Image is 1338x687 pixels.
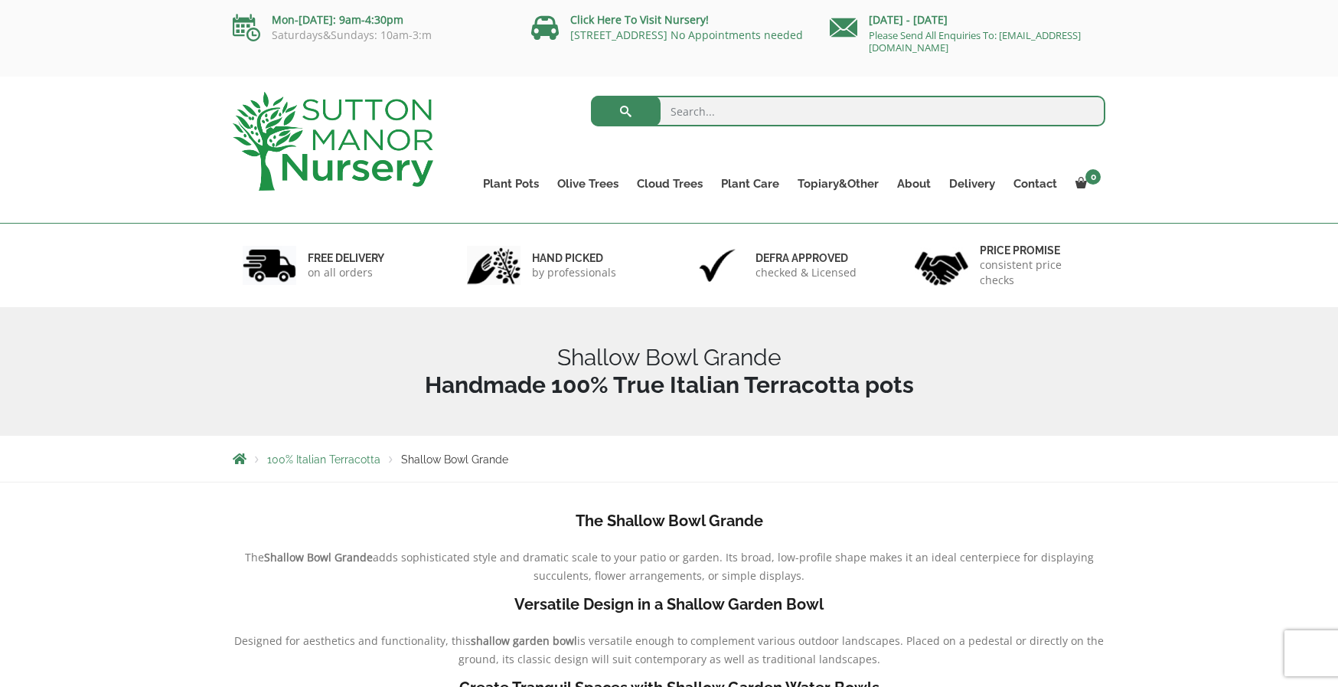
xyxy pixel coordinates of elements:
p: checked & Licensed [755,265,857,280]
b: Shallow Bowl Grande [264,550,373,564]
a: Contact [1004,173,1066,195]
p: Saturdays&Sundays: 10am-3:m [233,29,508,41]
nav: Breadcrumbs [233,453,1105,465]
h1: Shallow Bowl Grande [233,344,1105,399]
a: Plant Pots [474,173,548,195]
p: consistent price checks [980,257,1096,288]
p: [DATE] - [DATE] [830,11,1105,29]
p: on all orders [308,265,384,280]
span: Shallow Bowl Grande [401,453,508,466]
h6: Defra approved [755,251,857,265]
a: Olive Trees [548,173,628,195]
img: 1.jpg [243,246,296,285]
p: by professionals [532,265,616,280]
a: Click Here To Visit Nursery! [570,12,709,27]
a: Topiary&Other [788,173,888,195]
span: is versatile enough to complement various outdoor landscapes. Placed on a pedestal or directly on... [459,633,1105,666]
a: 0 [1066,173,1105,195]
span: The [245,550,264,564]
span: 0 [1085,169,1101,185]
img: 4.jpg [915,242,968,289]
p: Mon-[DATE]: 9am-4:30pm [233,11,508,29]
img: logo [233,92,433,191]
span: Designed for aesthetics and functionality, this [234,633,471,648]
a: Cloud Trees [628,173,712,195]
img: 3.jpg [690,246,744,285]
b: shallow garden bowl [471,633,577,648]
a: Delivery [940,173,1004,195]
a: About [888,173,940,195]
a: 100% Italian Terracotta [267,453,380,466]
img: 2.jpg [467,246,521,285]
a: Plant Care [712,173,788,195]
b: Versatile Design in a Shallow Garden Bowl [514,595,824,613]
a: Please Send All Enquiries To: [EMAIL_ADDRESS][DOMAIN_NAME] [869,28,1081,54]
h6: hand picked [532,251,616,265]
b: The Shallow Bowl Grande [576,512,763,530]
input: Search... [591,96,1106,126]
a: [STREET_ADDRESS] No Appointments needed [570,28,803,42]
h6: Price promise [980,244,1096,257]
h6: FREE DELIVERY [308,251,384,265]
span: adds sophisticated style and dramatic scale to your patio or garden. Its broad, low-profile shape... [373,550,1094,583]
